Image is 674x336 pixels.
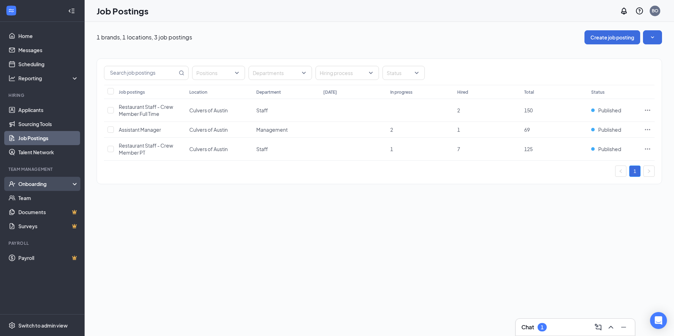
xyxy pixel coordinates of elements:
span: Restaurant Staff - Crew Member PT [119,142,173,156]
th: [DATE] [320,85,387,99]
li: Previous Page [615,166,626,177]
svg: Collapse [68,7,75,14]
span: Staff [256,146,268,152]
a: Messages [18,43,79,57]
th: Hired [454,85,521,99]
a: DocumentsCrown [18,205,79,219]
span: Published [598,126,621,133]
td: Staff [253,99,320,122]
span: 69 [524,126,530,133]
span: 2 [390,126,393,133]
svg: SmallChevronDown [649,34,656,41]
span: Assistant Manager [119,126,161,133]
button: ChevronUp [605,322,617,333]
div: Open Intercom Messenger [650,312,667,329]
div: Reporting [18,75,79,82]
a: Home [18,29,79,43]
div: Location [189,89,207,95]
span: 150 [524,107,533,113]
svg: WorkstreamLogo [8,7,15,14]
button: right [643,166,655,177]
th: Status [588,85,641,99]
span: 1 [457,126,460,133]
button: Minimize [618,322,629,333]
div: Job postings [119,89,145,95]
svg: ComposeMessage [594,323,602,331]
span: 125 [524,146,533,152]
svg: UserCheck [8,180,16,187]
a: PayrollCrown [18,251,79,265]
td: Culvers of Austin [186,138,253,161]
a: Applicants [18,103,79,117]
a: Scheduling [18,57,79,71]
span: Staff [256,107,268,113]
td: Culvers of Austin [186,99,253,122]
th: Total [521,85,588,99]
span: Culvers of Austin [189,146,228,152]
span: Restaurant Staff - Crew Member Full Time [119,104,173,117]
span: Culvers of Austin [189,107,228,113]
div: BO [652,8,658,14]
p: 1 brands, 1 locations, 3 job postings [97,33,192,41]
th: In progress [387,85,454,99]
a: 1 [630,166,640,176]
a: Team [18,191,79,205]
h3: Chat [521,323,534,331]
button: Create job posting [584,30,640,44]
span: Management [256,126,288,133]
div: Payroll [8,240,77,246]
svg: Ellipses [644,145,651,153]
button: left [615,166,626,177]
svg: Minimize [619,323,628,331]
span: 2 [457,107,460,113]
svg: ChevronUp [607,323,615,331]
svg: Notifications [620,7,628,15]
div: Onboarding [18,180,73,187]
button: SmallChevronDown [643,30,662,44]
div: Department [256,89,281,95]
svg: Settings [8,322,16,329]
div: Hiring [8,92,77,98]
td: Staff [253,138,320,161]
span: Published [598,107,621,114]
li: Next Page [643,166,655,177]
svg: Ellipses [644,126,651,133]
input: Search job postings [104,66,177,80]
svg: Analysis [8,75,16,82]
a: SurveysCrown [18,219,79,233]
a: Sourcing Tools [18,117,79,131]
h1: Job Postings [97,5,148,17]
div: Switch to admin view [18,322,68,329]
svg: MagnifyingGlass [179,70,184,76]
button: ComposeMessage [593,322,604,333]
td: Management [253,122,320,138]
svg: Ellipses [644,107,651,114]
span: right [647,169,651,173]
span: 7 [457,146,460,152]
td: Culvers of Austin [186,122,253,138]
a: Job Postings [18,131,79,145]
a: Talent Network [18,145,79,159]
div: Team Management [8,166,77,172]
svg: QuestionInfo [635,7,644,15]
span: Published [598,145,621,153]
div: 1 [541,324,544,330]
span: 1 [390,146,393,152]
span: Culvers of Austin [189,126,228,133]
span: left [619,169,623,173]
